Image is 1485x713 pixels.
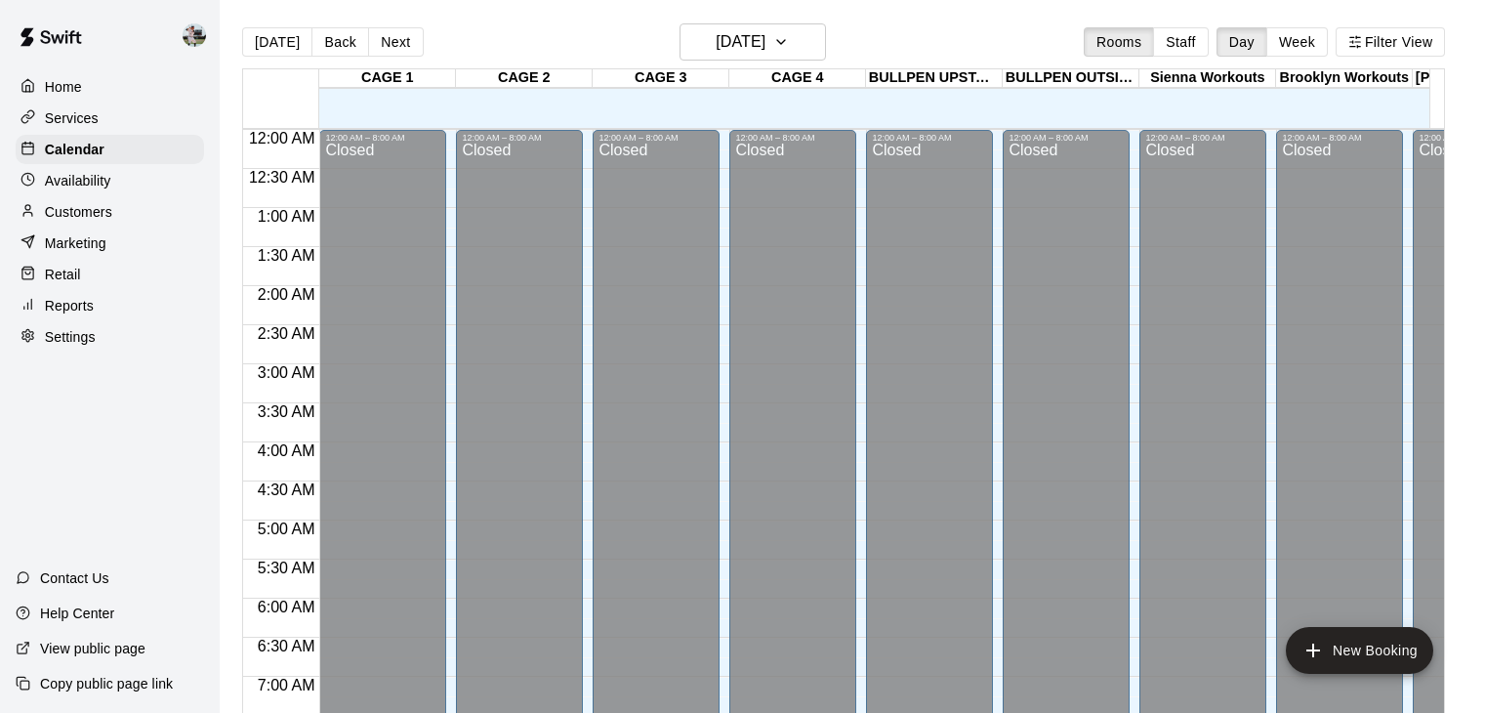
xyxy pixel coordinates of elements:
button: Back [311,27,369,57]
span: 5:00 AM [253,521,320,537]
div: 12:00 AM – 8:00 AM [462,133,577,143]
div: Matt Hill [179,16,220,55]
div: CAGE 3 [593,69,729,88]
button: add [1286,627,1433,674]
div: 12:00 AM – 8:00 AM [1009,133,1124,143]
span: 12:00 AM [244,130,320,147]
span: 1:30 AM [253,247,320,264]
span: 2:30 AM [253,325,320,342]
button: Day [1217,27,1267,57]
span: 3:00 AM [253,364,320,381]
div: CAGE 2 [456,69,593,88]
span: 6:30 AM [253,638,320,654]
a: Reports [16,291,204,320]
p: Home [45,77,82,97]
a: Calendar [16,135,204,164]
a: Marketing [16,229,204,258]
div: 12:00 AM – 8:00 AM [872,133,987,143]
span: 1:00 AM [253,208,320,225]
div: 12:00 AM – 8:00 AM [735,133,850,143]
p: Contact Us [40,568,109,588]
div: Brooklyn Workouts [1276,69,1413,88]
p: Reports [45,296,94,315]
button: Rooms [1084,27,1154,57]
span: 4:00 AM [253,442,320,459]
span: 4:30 AM [253,482,320,498]
p: View public page [40,639,145,658]
a: Customers [16,197,204,227]
div: 12:00 AM – 8:00 AM [598,133,714,143]
p: Services [45,108,99,128]
div: CAGE 4 [729,69,866,88]
p: Marketing [45,233,106,253]
button: [DATE] [242,27,312,57]
button: Week [1266,27,1328,57]
div: BULLPEN OUTSIDE [1003,69,1139,88]
h6: [DATE] [716,28,765,56]
a: Services [16,104,204,133]
span: 6:00 AM [253,599,320,615]
p: Calendar [45,140,104,159]
span: 7:00 AM [253,677,320,693]
p: Retail [45,265,81,284]
div: 12:00 AM – 8:00 AM [325,133,440,143]
p: Help Center [40,604,114,623]
button: Staff [1153,27,1209,57]
p: Availability [45,171,111,190]
button: Next [368,27,423,57]
a: Settings [16,322,204,352]
p: Copy public page link [40,674,173,693]
span: 12:30 AM [244,169,320,186]
div: 12:00 AM – 8:00 AM [1282,133,1397,143]
p: Customers [45,202,112,222]
div: CAGE 1 [319,69,456,88]
span: 3:30 AM [253,403,320,420]
button: [DATE] [680,23,826,61]
span: 2:00 AM [253,286,320,303]
p: Settings [45,327,96,347]
div: Sienna Workouts [1139,69,1276,88]
a: Retail [16,260,204,289]
button: Filter View [1336,27,1445,57]
img: Matt Hill [183,23,206,47]
a: Availability [16,166,204,195]
span: 5:30 AM [253,560,320,576]
div: BULLPEN UPSTAIRS [866,69,1003,88]
div: 12:00 AM – 8:00 AM [1145,133,1260,143]
a: Home [16,72,204,102]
